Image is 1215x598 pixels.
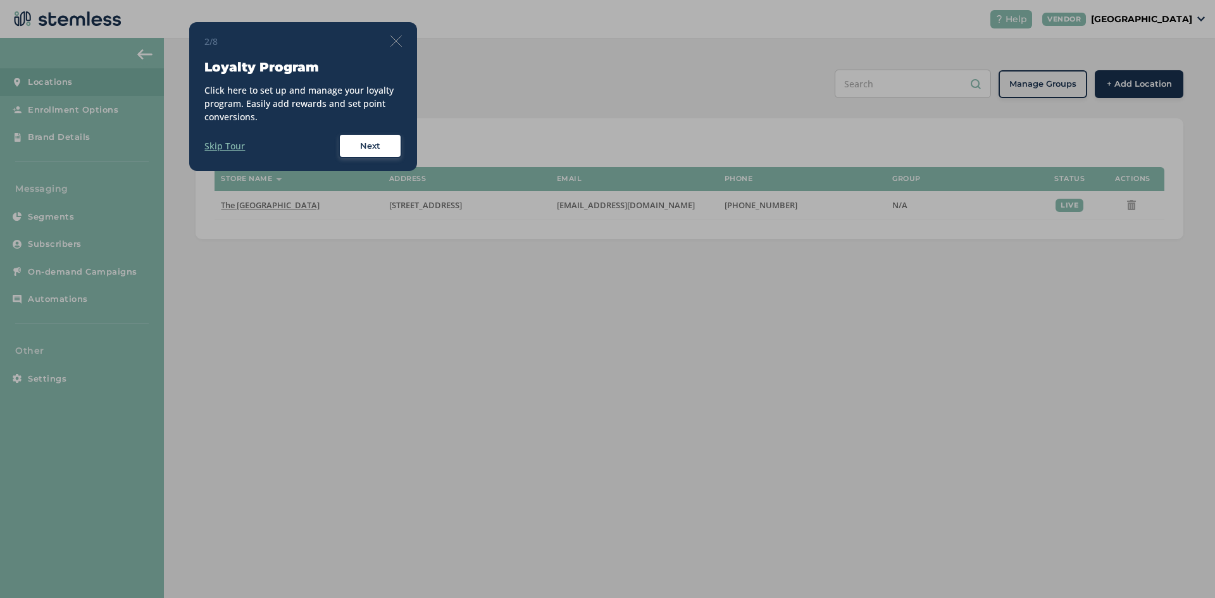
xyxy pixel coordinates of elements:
[204,139,245,153] label: Skip Tour
[1152,537,1215,598] iframe: Chat Widget
[390,35,402,47] img: icon-close-thin-accent-606ae9a3.svg
[339,134,402,159] button: Next
[360,140,380,153] span: Next
[204,58,402,76] h3: Loyalty Program
[204,84,402,123] div: Click here to set up and manage your loyalty program. Easily add rewards and set point conversions.
[204,35,218,48] span: 2/8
